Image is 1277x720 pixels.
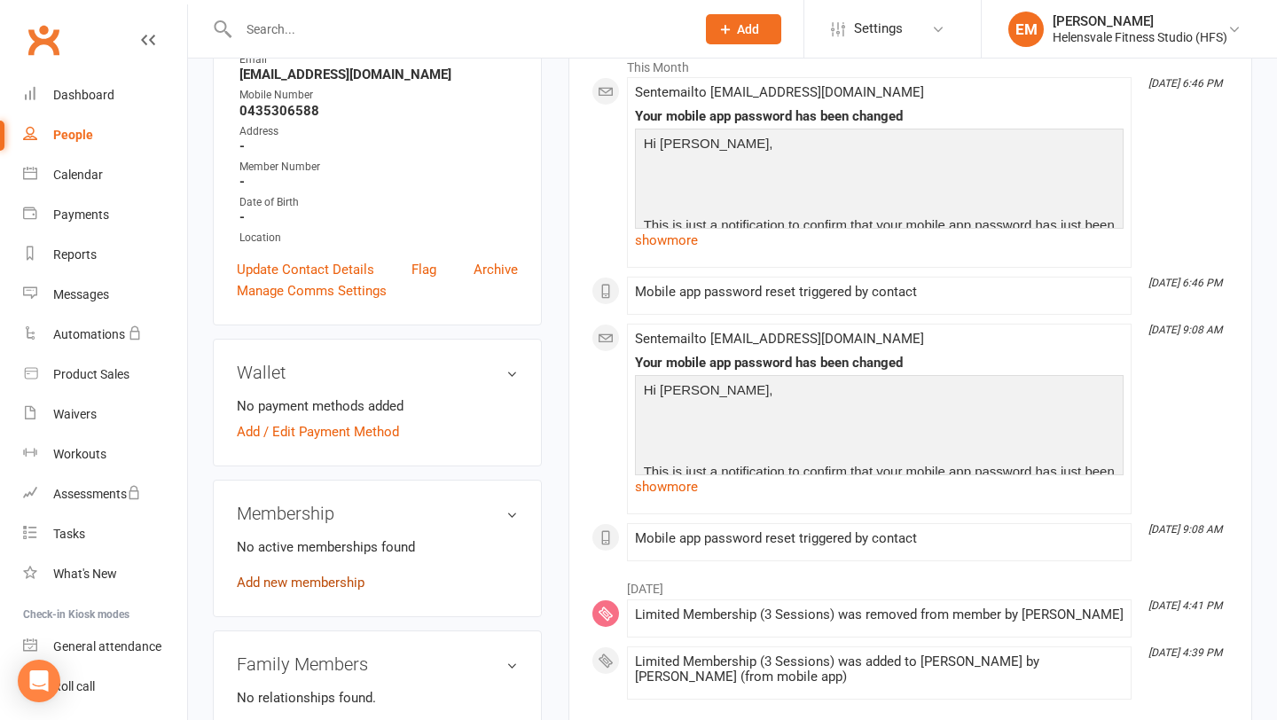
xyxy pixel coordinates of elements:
[1148,277,1222,289] i: [DATE] 6:46 PM
[23,395,187,434] a: Waivers
[639,380,1119,405] p: Hi [PERSON_NAME],
[1053,13,1227,29] div: [PERSON_NAME]
[1053,29,1227,45] div: Helensvale Fitness Studio (HFS)
[237,504,518,523] h3: Membership
[239,194,518,211] div: Date of Birth
[53,247,97,262] div: Reports
[53,567,117,581] div: What's New
[23,474,187,514] a: Assessments
[23,514,187,554] a: Tasks
[23,75,187,115] a: Dashboard
[237,280,387,301] a: Manage Comms Settings
[237,654,518,674] h3: Family Members
[23,235,187,275] a: Reports
[23,554,187,594] a: What's New
[635,531,1124,546] div: Mobile app password reset triggered by contact
[53,327,125,341] div: Automations
[474,259,518,280] a: Archive
[635,228,1124,253] a: show more
[23,315,187,355] a: Automations
[53,679,95,693] div: Roll call
[23,275,187,315] a: Messages
[53,447,106,461] div: Workouts
[239,159,518,176] div: Member Number
[706,14,781,44] button: Add
[53,527,85,541] div: Tasks
[239,209,518,225] strong: -
[23,155,187,195] a: Calendar
[1008,12,1044,47] div: EM
[237,259,374,280] a: Update Contact Details
[18,660,60,702] div: Open Intercom Messenger
[23,115,187,155] a: People
[635,356,1124,371] div: Your mobile app password has been changed
[737,22,759,36] span: Add
[635,285,1124,300] div: Mobile app password reset triggered by contact
[591,570,1229,599] li: [DATE]
[639,133,1119,159] p: Hi [PERSON_NAME],
[239,138,518,154] strong: -
[237,363,518,382] h3: Wallet
[635,109,1124,124] div: Your mobile app password has been changed
[635,84,924,100] span: Sent email to [EMAIL_ADDRESS][DOMAIN_NAME]
[635,607,1124,622] div: Limited Membership (3 Sessions) was removed from member by [PERSON_NAME]
[591,49,1229,77] li: This Month
[233,17,683,42] input: Search...
[53,88,114,102] div: Dashboard
[239,103,518,119] strong: 0435306588
[237,395,518,417] li: No payment methods added
[53,407,97,421] div: Waivers
[635,331,924,347] span: Sent email to [EMAIL_ADDRESS][DOMAIN_NAME]
[21,18,66,62] a: Clubworx
[23,195,187,235] a: Payments
[1148,599,1222,612] i: [DATE] 4:41 PM
[854,9,903,49] span: Settings
[237,575,364,591] a: Add new membership
[239,123,518,140] div: Address
[53,168,103,182] div: Calendar
[53,639,161,653] div: General attendance
[1148,77,1222,90] i: [DATE] 6:46 PM
[639,215,1119,262] p: This is just a notification to confirm that your mobile app password has just been changed.
[53,487,141,501] div: Assessments
[23,434,187,474] a: Workouts
[53,287,109,301] div: Messages
[53,367,129,381] div: Product Sales
[411,259,436,280] a: Flag
[635,654,1124,685] div: Limited Membership (3 Sessions) was added to [PERSON_NAME] by [PERSON_NAME] (from mobile app)
[237,687,518,708] p: No relationships found.
[237,536,518,558] p: No active memberships found
[239,67,518,82] strong: [EMAIL_ADDRESS][DOMAIN_NAME]
[23,627,187,667] a: General attendance kiosk mode
[23,667,187,707] a: Roll call
[239,51,518,68] div: Email
[53,128,93,142] div: People
[635,474,1124,499] a: show more
[53,207,109,222] div: Payments
[23,355,187,395] a: Product Sales
[237,421,399,442] a: Add / Edit Payment Method
[1148,523,1222,536] i: [DATE] 9:08 AM
[1148,324,1222,336] i: [DATE] 9:08 AM
[1148,646,1222,659] i: [DATE] 4:39 PM
[239,174,518,190] strong: -
[239,230,518,247] div: Location
[639,461,1119,508] p: This is just a notification to confirm that your mobile app password has just been changed.
[239,87,518,104] div: Mobile Number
